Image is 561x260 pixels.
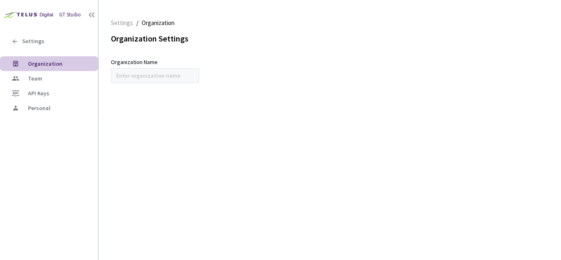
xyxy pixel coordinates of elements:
[136,18,138,28] li: /
[28,75,42,82] span: Team
[22,38,44,45] span: Settings
[28,60,62,67] span: Organization
[111,68,199,83] input: Enter organization name
[59,11,81,19] div: GT Studio
[111,18,133,28] span: Settings
[142,18,175,28] span: Organization
[111,58,158,67] div: Organization Name
[28,90,49,97] span: API Keys
[28,104,51,112] span: Personal
[111,33,549,45] div: Organization Settings
[109,18,135,27] a: Settings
